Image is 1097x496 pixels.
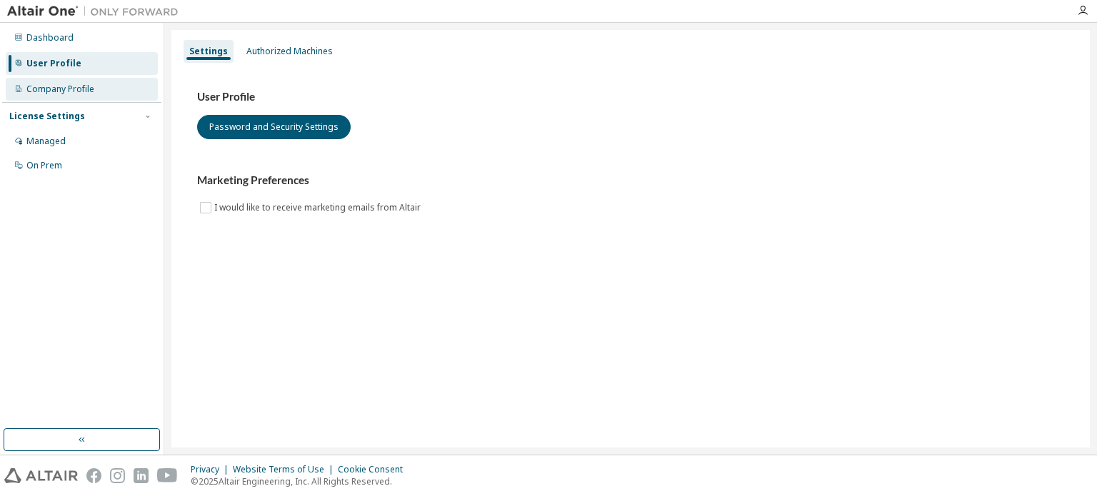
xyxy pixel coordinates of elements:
[26,160,62,171] div: On Prem
[26,58,81,69] div: User Profile
[197,173,1064,188] h3: Marketing Preferences
[157,468,178,483] img: youtube.svg
[189,46,228,57] div: Settings
[7,4,186,19] img: Altair One
[26,32,74,44] div: Dashboard
[9,111,85,122] div: License Settings
[233,464,338,475] div: Website Terms of Use
[134,468,149,483] img: linkedin.svg
[197,115,351,139] button: Password and Security Settings
[26,83,94,95] div: Company Profile
[214,199,424,216] label: I would like to receive marketing emails from Altair
[246,46,333,57] div: Authorized Machines
[338,464,411,475] div: Cookie Consent
[191,464,233,475] div: Privacy
[197,90,1064,104] h3: User Profile
[110,468,125,483] img: instagram.svg
[191,475,411,487] p: © 2025 Altair Engineering, Inc. All Rights Reserved.
[86,468,101,483] img: facebook.svg
[4,468,78,483] img: altair_logo.svg
[26,136,66,147] div: Managed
